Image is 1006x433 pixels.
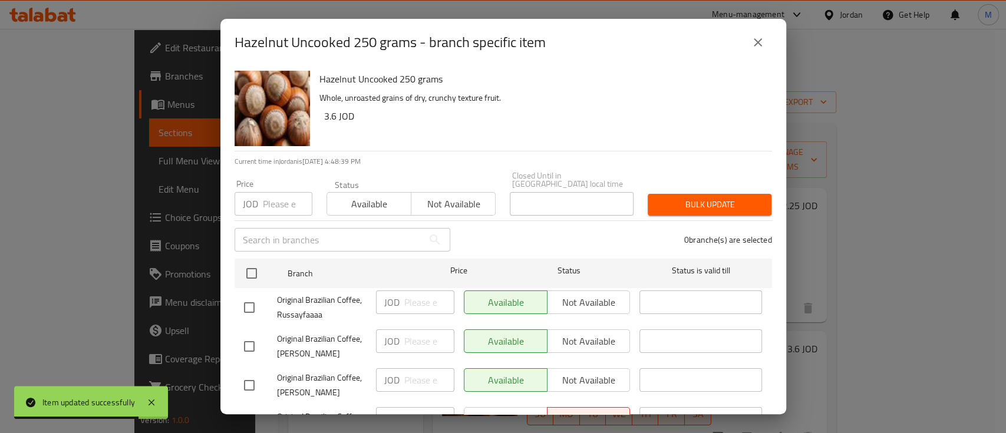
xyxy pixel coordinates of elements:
[332,196,407,213] span: Available
[744,28,772,57] button: close
[384,334,400,348] p: JOD
[319,71,763,87] h6: Hazelnut Uncooked 250 grams
[42,396,135,409] div: Item updated successfully
[384,412,400,426] p: JOD
[235,228,423,252] input: Search in branches
[404,368,454,392] input: Please enter price
[319,91,763,105] p: Whole, unroasted grains of dry, crunchy texture fruit.
[411,192,496,216] button: Not available
[288,266,410,281] span: Branch
[404,407,454,431] input: Please enter price
[243,197,258,211] p: JOD
[235,71,310,146] img: Hazelnut Uncooked 250 grams
[277,332,367,361] span: Original Brazilian Coffee, [PERSON_NAME]
[420,263,498,278] span: Price
[416,196,491,213] span: Not available
[277,371,367,400] span: Original Brazilian Coffee, [PERSON_NAME]
[384,373,400,387] p: JOD
[263,192,312,216] input: Please enter price
[235,33,546,52] h2: Hazelnut Uncooked 250 grams - branch specific item
[404,290,454,314] input: Please enter price
[384,295,400,309] p: JOD
[684,234,772,246] p: 0 branche(s) are selected
[235,156,772,167] p: Current time in Jordan is [DATE] 4:48:39 PM
[648,194,771,216] button: Bulk update
[657,197,762,212] span: Bulk update
[404,329,454,353] input: Please enter price
[507,263,630,278] span: Status
[277,293,367,322] span: Original Brazilian Coffee, Russayfaaaa
[639,263,762,278] span: Status is valid till
[324,108,763,124] h6: 3.6 JOD
[326,192,411,216] button: Available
